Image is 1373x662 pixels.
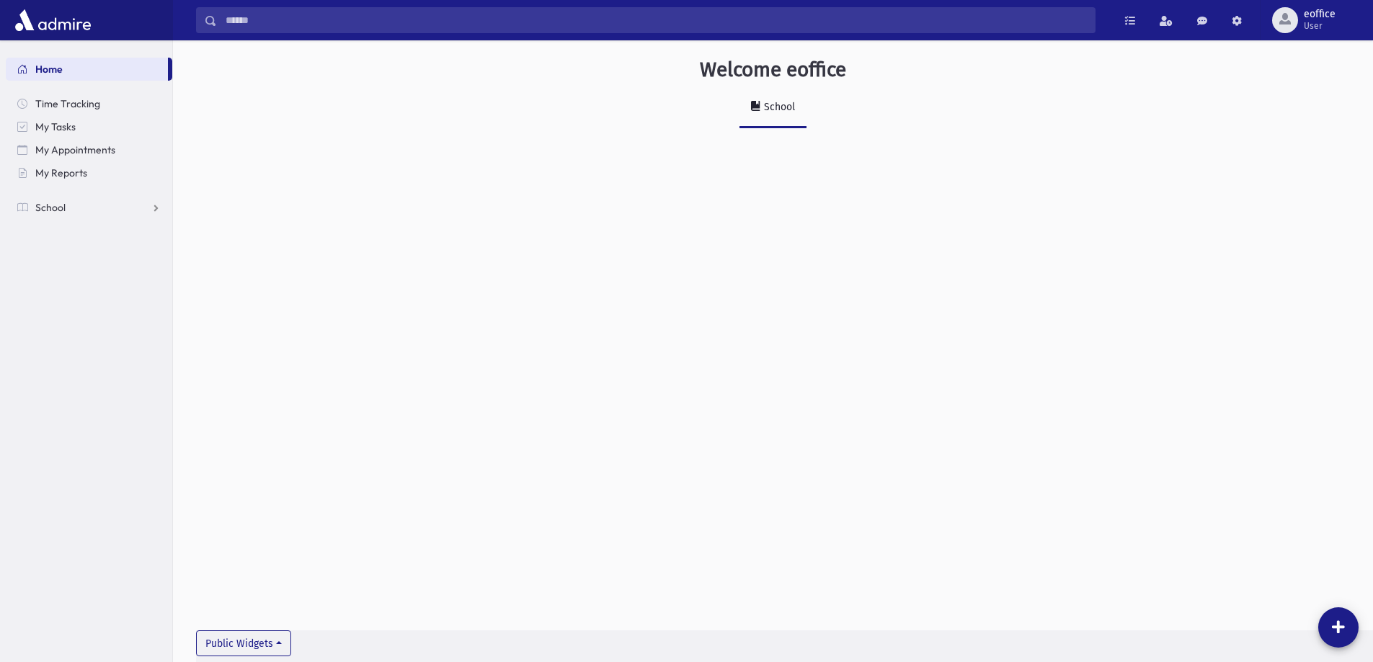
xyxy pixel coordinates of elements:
[6,196,172,219] a: School
[35,143,115,156] span: My Appointments
[739,88,807,128] a: School
[6,115,172,138] a: My Tasks
[35,166,87,179] span: My Reports
[196,630,291,656] button: Public Widgets
[6,161,172,184] a: My Reports
[217,7,1095,33] input: Search
[35,201,66,214] span: School
[1304,9,1336,20] span: eoffice
[1304,20,1336,32] span: User
[761,101,795,113] div: School
[6,92,172,115] a: Time Tracking
[700,58,846,82] h3: Welcome eoffice
[6,58,168,81] a: Home
[35,97,100,110] span: Time Tracking
[35,120,76,133] span: My Tasks
[6,138,172,161] a: My Appointments
[12,6,94,35] img: AdmirePro
[35,63,63,76] span: Home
